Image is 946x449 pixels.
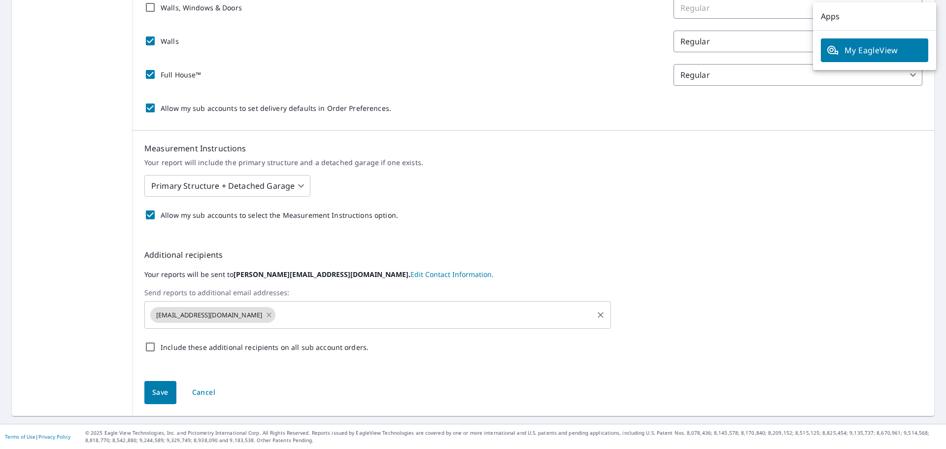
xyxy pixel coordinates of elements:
[150,307,275,323] div: [EMAIL_ADDRESS][DOMAIN_NAME]
[144,142,922,154] p: Measurement Instructions
[152,386,169,399] span: Save
[821,38,928,62] a: My EagleView
[5,434,70,440] p: |
[144,288,922,297] label: Send reports to additional email addresses:
[161,210,398,220] p: Allow my sub accounts to select the Measurement Instructions option.
[161,103,391,113] p: Allow my sub accounts to set delivery defaults in Order Preferences.
[85,429,941,444] p: © 2025 Eagle View Technologies, Inc. and Pictometry International Corp. All Rights Reserved. Repo...
[144,381,176,404] button: Save
[144,172,310,200] div: Primary Structure + Detached Garage
[184,381,224,404] button: Cancel
[410,270,494,279] a: EditContactInfo
[674,64,922,86] div: Regular
[144,249,922,261] p: Additional recipients
[827,44,922,56] span: My EagleView
[161,342,369,352] p: Include these additional recipients on all sub account orders.
[161,36,179,46] p: Walls
[674,31,922,52] div: Regular
[234,270,410,279] b: [PERSON_NAME][EMAIL_ADDRESS][DOMAIN_NAME].
[813,2,936,31] p: Apps
[192,386,215,399] span: Cancel
[144,158,922,167] p: Your report will include the primary structure and a detached garage if one exists.
[5,433,35,440] a: Terms of Use
[144,269,922,280] label: Your reports will be sent to
[161,69,201,80] p: Full House™
[161,2,242,13] p: Walls, Windows & Doors
[594,308,608,322] button: Clear
[38,433,70,440] a: Privacy Policy
[150,311,268,320] span: [EMAIL_ADDRESS][DOMAIN_NAME]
